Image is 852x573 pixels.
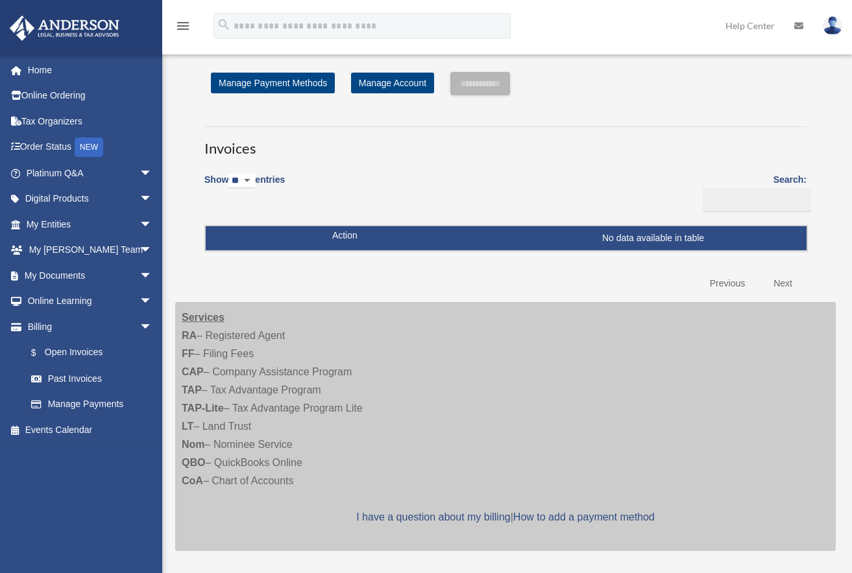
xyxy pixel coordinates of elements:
span: arrow_drop_down [140,211,165,238]
a: menu [175,23,191,34]
span: arrow_drop_down [140,288,165,315]
a: Next [764,270,802,297]
a: Past Invoices [18,366,165,392]
a: Manage Payments [18,392,165,417]
a: How to add a payment method [513,511,655,522]
label: Show entries [204,172,285,202]
strong: Services [182,312,225,323]
strong: CAP [182,366,204,377]
span: arrow_drop_down [140,237,165,264]
a: Home [9,57,172,83]
span: arrow_drop_down [140,263,165,289]
a: Digital Productsarrow_drop_down [9,186,172,212]
a: Online Ordering [9,83,172,109]
div: NEW [75,137,103,157]
a: $Open Invoices [18,340,159,366]
a: I have a question about my billing [356,511,510,522]
label: Search: [698,172,807,212]
a: Manage Payment Methods [211,73,335,93]
a: Billingarrow_drop_down [9,314,165,340]
span: arrow_drop_down [140,186,165,213]
span: arrow_drop_down [140,160,165,187]
strong: TAP [182,384,202,395]
select: Showentries [228,174,255,189]
a: My [PERSON_NAME] Teamarrow_drop_down [9,237,172,263]
img: Anderson Advisors Platinum Portal [6,16,123,41]
span: $ [38,345,45,361]
a: Online Learningarrow_drop_down [9,288,172,314]
a: Platinum Q&Aarrow_drop_down [9,160,172,186]
strong: QBO [182,457,205,468]
strong: CoA [182,475,203,486]
input: Search: [703,188,811,213]
span: arrow_drop_down [140,314,165,340]
strong: FF [182,348,195,359]
div: – Registered Agent – Filing Fees – Company Assistance Program – Tax Advantage Program – Tax Advan... [175,302,836,551]
strong: RA [182,330,197,341]
h3: Invoices [204,126,807,159]
strong: Nom [182,439,205,450]
strong: LT [182,421,193,432]
a: Order StatusNEW [9,134,172,161]
strong: TAP-Lite [182,403,224,414]
td: No data available in table [206,226,807,251]
a: My Documentsarrow_drop_down [9,263,172,288]
a: Previous [700,270,755,297]
a: Manage Account [351,73,434,93]
p: | [182,508,829,526]
a: Tax Organizers [9,108,172,134]
i: menu [175,18,191,34]
i: search [217,18,231,32]
a: My Entitiesarrow_drop_down [9,211,172,237]
img: User Pic [823,16,842,35]
a: Events Calendar [9,417,172,443]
